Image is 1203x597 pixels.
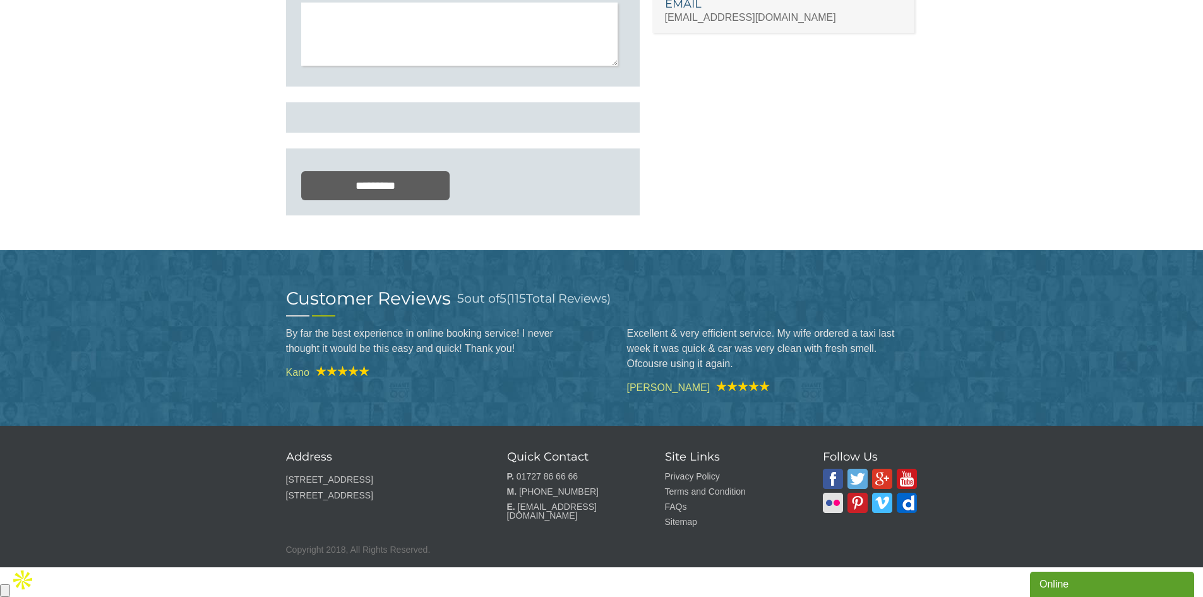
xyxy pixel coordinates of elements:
p: [STREET_ADDRESS] [STREET_ADDRESS] [286,472,476,504]
cite: Kano [286,366,577,378]
h2: Customer Reviews [286,289,451,307]
a: 01727 86 66 66 [517,471,578,481]
a: [EMAIL_ADDRESS][DOMAIN_NAME] [665,12,836,23]
div: Online [9,8,155,23]
img: A1 Taxis Review [309,366,369,376]
blockquote: By far the best experience in online booking service! I never thought it would be this easy and q... [286,317,577,366]
a: Privacy Policy [665,471,720,481]
strong: M. [507,486,517,497]
strong: E. [507,502,515,512]
p: Copyright 2018, All Rights Reserved. [286,542,918,558]
span: 5 [457,291,464,306]
h3: out of ( Total Reviews) [457,289,611,308]
h3: Quick Contact [507,451,633,462]
cite: [PERSON_NAME] [627,381,918,393]
span: 115 [510,291,526,306]
img: Apollo [10,567,35,593]
a: Sitemap [665,517,697,527]
blockquote: Excellent & very efficient service. My wife ordered a taxi last week it was quick & car was very ... [627,317,918,381]
a: Terms and Condition [665,486,746,497]
a: FAQs [665,502,687,512]
a: [EMAIL_ADDRESS][DOMAIN_NAME] [507,502,597,521]
img: A1 Taxis Review [710,381,770,391]
img: A1 Taxis [823,469,843,489]
strong: P. [507,471,514,481]
span: 5 [500,291,506,306]
a: [PHONE_NUMBER] [519,486,599,497]
h3: Follow Us [823,451,918,462]
h3: Site Links [665,451,791,462]
h3: Address [286,451,476,462]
